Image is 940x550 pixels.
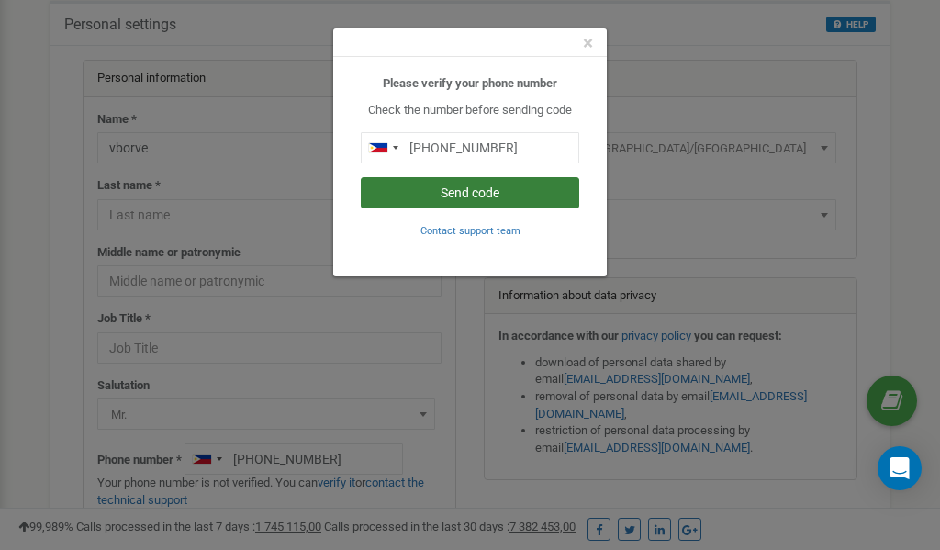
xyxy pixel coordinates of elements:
[362,133,404,163] div: Telephone country code
[361,177,579,208] button: Send code
[383,76,557,90] b: Please verify your phone number
[583,32,593,54] span: ×
[361,102,579,119] p: Check the number before sending code
[420,223,520,237] a: Contact support team
[361,132,579,163] input: 0905 123 4567
[583,34,593,53] button: Close
[420,225,520,237] small: Contact support team
[878,446,922,490] div: Open Intercom Messenger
